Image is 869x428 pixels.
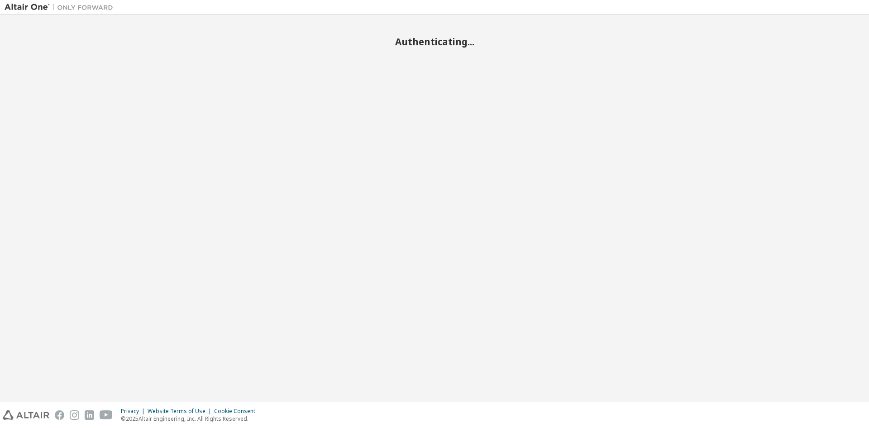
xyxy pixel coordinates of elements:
[5,36,864,48] h2: Authenticating...
[85,410,94,420] img: linkedin.svg
[5,3,118,12] img: Altair One
[100,410,113,420] img: youtube.svg
[121,415,261,423] p: © 2025 Altair Engineering, Inc. All Rights Reserved.
[121,408,148,415] div: Privacy
[3,410,49,420] img: altair_logo.svg
[70,410,79,420] img: instagram.svg
[148,408,214,415] div: Website Terms of Use
[214,408,261,415] div: Cookie Consent
[55,410,64,420] img: facebook.svg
